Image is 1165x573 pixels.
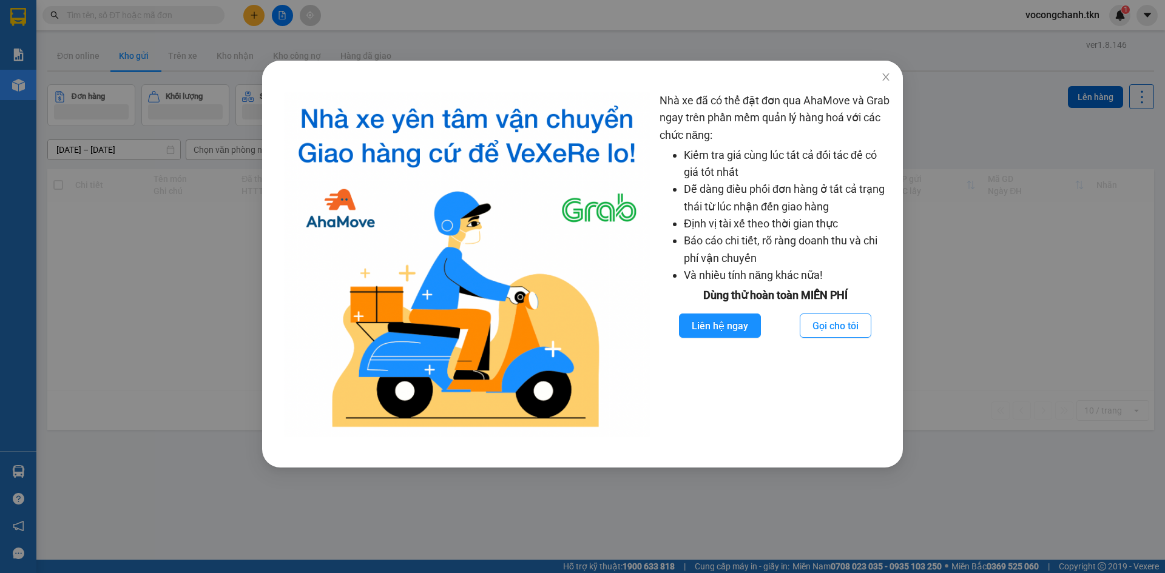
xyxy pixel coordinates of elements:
[800,313,871,338] button: Gọi cho tôi
[684,267,891,284] li: Và nhiều tính năng khác nữa!
[660,92,891,437] div: Nhà xe đã có thể đặt đơn qua AhaMove và Grab ngay trên phần mềm quản lý hàng hoá với các chức năng:
[660,287,891,304] div: Dùng thử hoàn toàn MIỄN PHÍ
[881,72,891,82] span: close
[684,215,891,232] li: Định vị tài xế theo thời gian thực
[692,318,748,333] span: Liên hệ ngay
[284,92,650,437] img: logo
[684,232,891,267] li: Báo cáo chi tiết, rõ ràng doanh thu và chi phí vận chuyển
[679,313,761,338] button: Liên hệ ngay
[684,147,891,181] li: Kiểm tra giá cùng lúc tất cả đối tác để có giá tốt nhất
[684,181,891,215] li: Dễ dàng điều phối đơn hàng ở tất cả trạng thái từ lúc nhận đến giao hàng
[869,61,903,95] button: Close
[812,318,859,333] span: Gọi cho tôi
